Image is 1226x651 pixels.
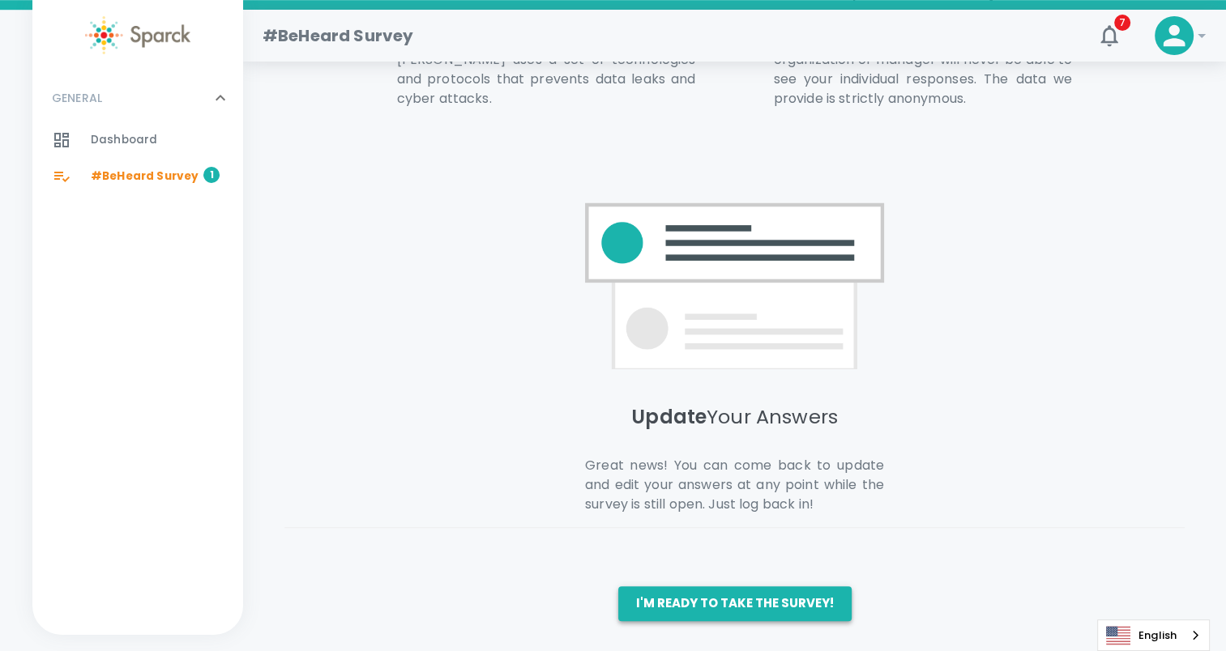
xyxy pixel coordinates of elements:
[1114,15,1130,31] span: 7
[32,74,243,122] div: GENERAL
[32,159,243,194] a: #BeHeard Survey1
[631,403,707,430] span: Update
[91,168,199,185] span: #BeHeard Survey
[32,122,243,158] a: Dashboard
[1097,619,1210,651] aside: Language selected: English
[52,90,102,106] p: GENERAL
[1097,619,1210,651] div: Language
[263,23,413,49] h1: #BeHeard Survey
[585,186,884,385] img: [object Object]
[585,404,884,456] h5: Your Answers
[32,16,243,54] a: Sparck logo
[618,586,852,620] button: I'm ready to take the survey!
[397,31,696,108] p: We take data protection very seriously. [PERSON_NAME] uses a set of technologies and protocols th...
[1098,620,1209,650] a: English
[32,122,243,201] div: GENERAL
[91,132,157,148] span: Dashboard
[1090,16,1129,55] button: 7
[85,16,190,54] img: Sparck logo
[773,31,1072,108] p: Confidentiality is very important to us! Your organization or manager will never be able to see y...
[203,167,220,183] span: 1
[585,456,884,514] p: Great news! You can come back to update and edit your answers at any point while the survey is st...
